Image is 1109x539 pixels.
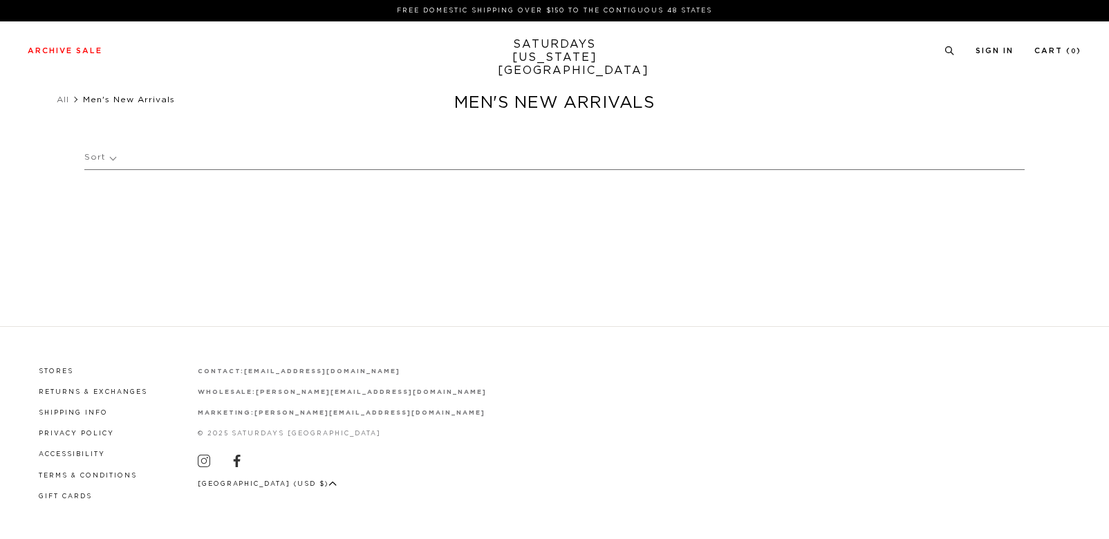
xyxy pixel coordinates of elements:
[33,6,1076,16] p: FREE DOMESTIC SHIPPING OVER $150 TO THE CONTIGUOUS 48 STATES
[198,410,255,416] strong: marketing:
[57,95,69,104] a: All
[198,479,337,489] button: [GEOGRAPHIC_DATA] (USD $)
[39,368,73,375] a: Stores
[39,389,147,395] a: Returns & Exchanges
[83,95,175,104] span: Men's New Arrivals
[84,142,115,173] p: Sort
[976,47,1014,55] a: Sign In
[28,47,102,55] a: Archive Sale
[256,389,486,395] a: [PERSON_NAME][EMAIL_ADDRESS][DOMAIN_NAME]
[198,368,245,375] strong: contact:
[39,493,92,500] a: Gift Cards
[39,473,137,479] a: Terms & Conditions
[1071,48,1077,55] small: 0
[498,38,612,77] a: SATURDAYS[US_STATE][GEOGRAPHIC_DATA]
[254,410,485,416] a: [PERSON_NAME][EMAIL_ADDRESS][DOMAIN_NAME]
[198,428,487,439] p: © 2025 Saturdays [GEOGRAPHIC_DATA]
[39,431,114,437] a: Privacy Policy
[39,451,105,457] a: Accessibility
[198,389,257,395] strong: wholesale:
[1034,47,1081,55] a: Cart (0)
[39,410,108,416] a: Shipping Info
[244,368,400,375] a: [EMAIL_ADDRESS][DOMAIN_NAME]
